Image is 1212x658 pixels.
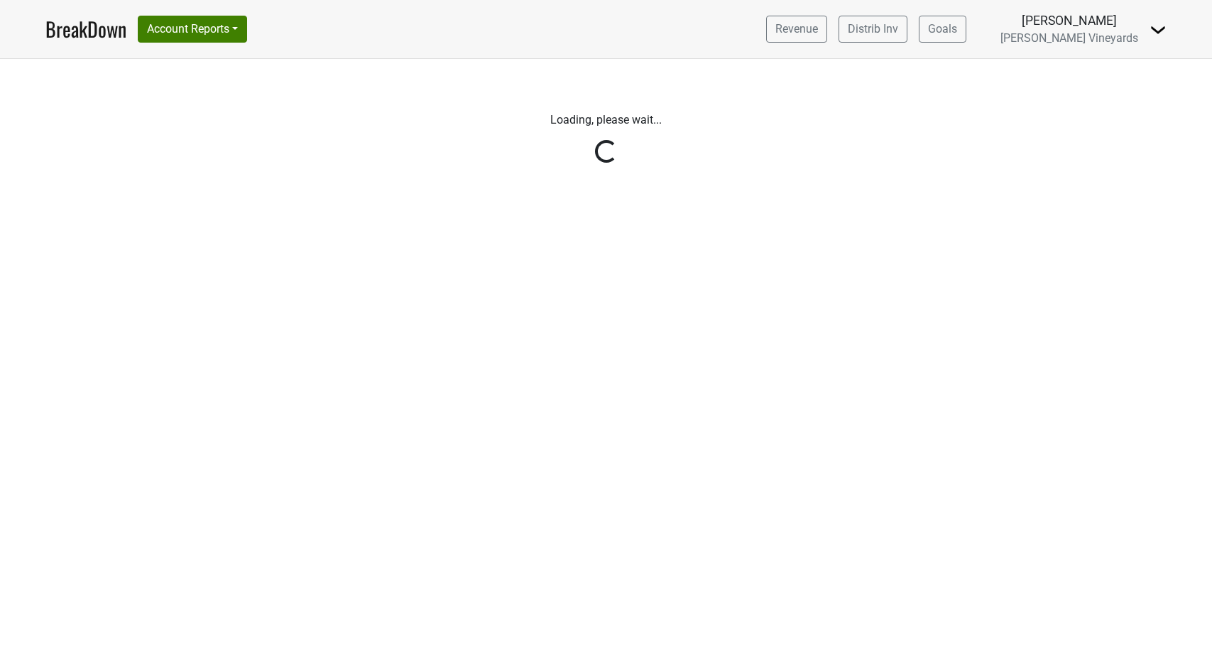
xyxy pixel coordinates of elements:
[1000,11,1138,30] div: [PERSON_NAME]
[839,16,907,43] a: Distrib Inv
[138,16,247,43] button: Account Reports
[766,16,827,43] a: Revenue
[1150,21,1167,38] img: Dropdown Menu
[212,112,1000,129] p: Loading, please wait...
[1000,31,1138,45] span: [PERSON_NAME] Vineyards
[45,14,126,44] a: BreakDown
[919,16,966,43] a: Goals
